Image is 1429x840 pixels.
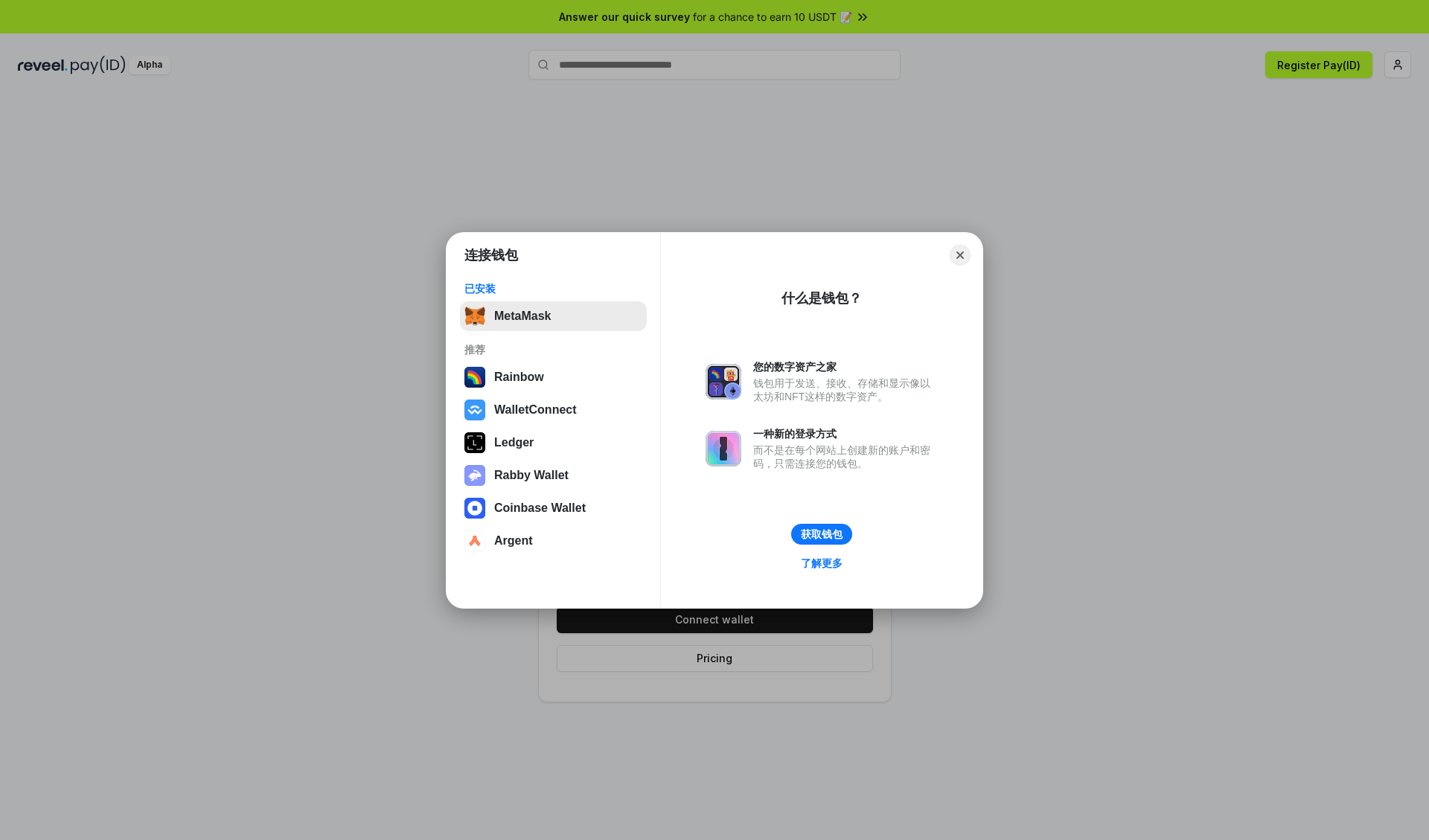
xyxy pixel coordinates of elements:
[494,403,577,417] div: WalletConnect
[464,343,642,356] div: 推荐
[464,306,485,327] img: svg+xml,%3Csvg%20fill%3D%22none%22%20height%3D%2233%22%20viewBox%3D%220%200%2035%2033%22%20width%...
[494,501,586,515] div: Coinbase Wallet
[464,498,485,519] img: svg+xml,%3Csvg%20width%3D%2228%22%20height%3D%2228%22%20viewBox%3D%220%200%2028%2028%22%20fill%3D...
[494,534,533,548] div: Argent
[706,431,741,467] img: svg+xml,%3Csvg%20xmlns%3D%22http%3A%2F%2Fwww.w3.org%2F2000%2Fsvg%22%20fill%3D%22none%22%20viewBox...
[494,469,569,482] div: Rabby Wallet
[791,524,852,545] button: 获取钱包
[460,461,647,490] button: Rabby Wallet
[464,432,485,453] img: svg+xml,%3Csvg%20xmlns%3D%22http%3A%2F%2Fwww.w3.org%2F2000%2Fsvg%22%20width%3D%2228%22%20height%3...
[460,526,647,556] button: Argent
[950,245,971,266] button: Close
[460,362,647,392] button: Rainbow
[801,557,843,570] div: 了解更多
[464,246,518,264] h1: 连接钱包
[781,289,862,307] div: 什么是钱包？
[494,436,534,449] div: Ledger
[460,493,647,523] button: Coinbase Wallet
[792,554,851,573] a: 了解更多
[753,443,938,470] div: 而不是在每个网站上创建新的账户和密码，只需连接您的钱包。
[706,364,741,400] img: svg+xml,%3Csvg%20xmlns%3D%22http%3A%2F%2Fwww.w3.org%2F2000%2Fsvg%22%20fill%3D%22none%22%20viewBox...
[494,310,551,323] div: MetaMask
[464,282,642,295] div: 已安装
[494,371,544,384] div: Rainbow
[460,428,647,458] button: Ledger
[753,376,938,403] div: 钱包用于发送、接收、存储和显示像以太坊和NFT这样的数字资产。
[801,528,843,541] div: 获取钱包
[460,395,647,425] button: WalletConnect
[753,427,938,440] div: 一种新的登录方式
[753,360,938,373] div: 您的数字资产之家
[464,367,485,388] img: svg+xml,%3Csvg%20width%3D%22120%22%20height%3D%22120%22%20viewBox%3D%220%200%20120%20120%22%20fil...
[464,530,485,551] img: svg+xml,%3Csvg%20width%3D%2228%22%20height%3D%2228%22%20viewBox%3D%220%200%2028%2028%22%20fill%3D...
[464,465,485,486] img: svg+xml,%3Csvg%20xmlns%3D%22http%3A%2F%2Fwww.w3.org%2F2000%2Fsvg%22%20fill%3D%22none%22%20viewBox...
[460,301,647,331] button: MetaMask
[464,400,485,420] img: svg+xml,%3Csvg%20width%3D%2228%22%20height%3D%2228%22%20viewBox%3D%220%200%2028%2028%22%20fill%3D...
